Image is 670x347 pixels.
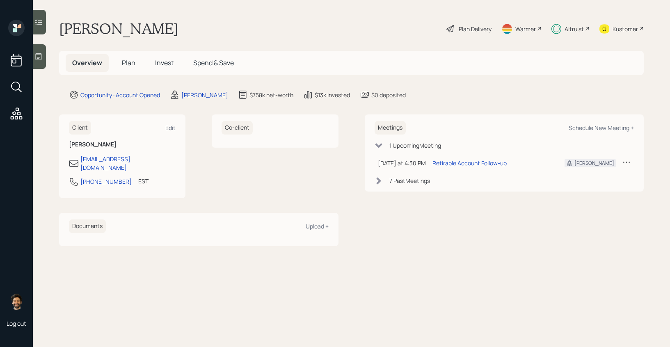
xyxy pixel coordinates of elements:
div: Log out [7,320,26,327]
div: 1 Upcoming Meeting [389,141,441,150]
div: EST [138,177,149,185]
div: Schedule New Meeting + [569,124,634,132]
img: eric-schwartz-headshot.png [8,293,25,310]
div: Kustomer [613,25,638,33]
div: $0 deposited [371,91,406,99]
span: Overview [72,58,102,67]
span: Invest [155,58,174,67]
div: $13k invested [315,91,350,99]
div: Warmer [515,25,536,33]
div: Opportunity · Account Opened [80,91,160,99]
h6: Co-client [222,121,253,135]
div: $758k net-worth [249,91,293,99]
h1: [PERSON_NAME] [59,20,178,38]
div: Retirable Account Follow-up [432,159,507,167]
div: Upload + [306,222,329,230]
h6: [PERSON_NAME] [69,141,176,148]
h6: Documents [69,219,106,233]
div: Altruist [565,25,584,33]
h6: Client [69,121,91,135]
div: [PERSON_NAME] [181,91,228,99]
div: [PHONE_NUMBER] [80,177,132,186]
div: [DATE] at 4:30 PM [378,159,426,167]
span: Spend & Save [193,58,234,67]
div: Plan Delivery [459,25,492,33]
h6: Meetings [375,121,406,135]
div: 7 Past Meeting s [389,176,430,185]
span: Plan [122,58,135,67]
div: Edit [165,124,176,132]
div: [PERSON_NAME] [574,160,614,167]
div: [EMAIL_ADDRESS][DOMAIN_NAME] [80,155,176,172]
